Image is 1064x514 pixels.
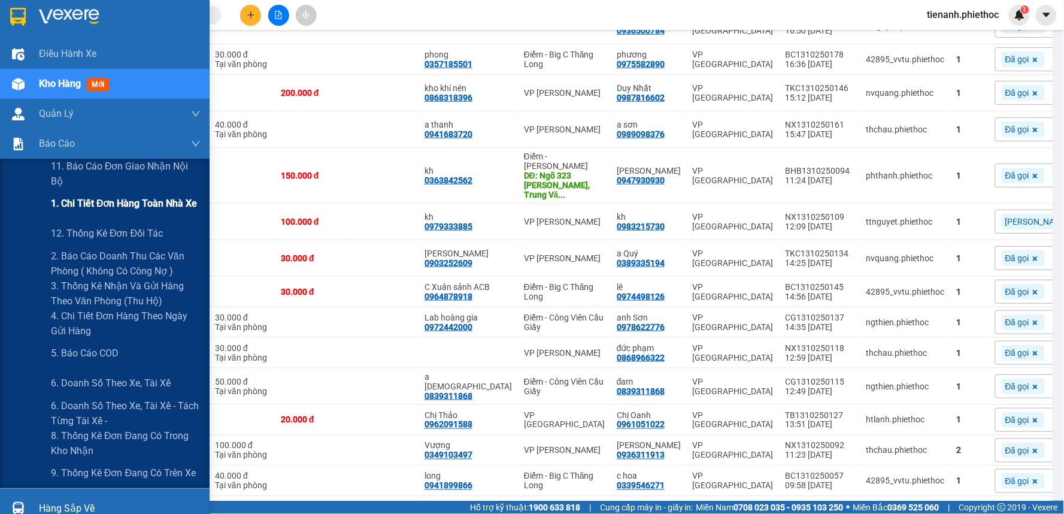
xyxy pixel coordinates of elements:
[524,471,605,491] div: Điểm - Big C Thăng Long
[10,8,26,26] img: logo-vxr
[281,217,341,226] div: 100.000 đ
[470,501,580,514] span: Hỗ trợ kỹ thuật:
[191,139,201,149] span: down
[281,253,341,263] div: 30.000 đ
[589,501,591,514] span: |
[1005,445,1029,456] span: Đã gọi
[51,309,201,338] span: 4. Chi tiết đơn hàng theo ngày gửi hàng
[957,125,983,134] div: 1
[786,386,854,396] div: 12:49 [DATE]
[617,377,681,386] div: đam
[425,292,472,301] div: 0964878918
[693,410,774,430] div: VP [GEOGRAPHIC_DATA]
[425,129,472,139] div: 0941683720
[425,166,512,176] div: kh
[51,279,201,309] span: 3. Thống kê nhận và gửi hàng theo văn phòng (thu hộ)
[957,318,983,327] div: 1
[786,292,854,301] div: 14:56 [DATE]
[1005,347,1029,358] span: Đã gọi
[734,503,844,512] strong: 0708 023 035 - 0935 103 250
[617,282,681,292] div: lê
[215,120,269,129] div: 40.000 đ
[425,176,472,185] div: 0363842562
[191,109,201,119] span: down
[215,377,269,386] div: 50.000 đ
[425,322,472,332] div: 0972442000
[866,287,945,297] div: 42895_vvtu.phiethoc
[274,11,283,19] span: file-add
[786,166,854,176] div: BHB1310250094
[425,222,472,231] div: 0979333885
[786,410,854,420] div: TB1310250127
[866,125,945,134] div: thchau.phiethoc
[1014,10,1025,20] img: icon-new-feature
[425,313,512,322] div: Lab hoàng gia
[957,55,983,64] div: 1
[957,348,983,358] div: 1
[51,159,201,189] span: 11. Báo cáo đơn giao nhận nội bộ
[296,5,317,26] button: aim
[866,446,945,455] div: thchau.phiethoc
[524,446,605,455] div: VP [PERSON_NAME]
[786,450,854,460] div: 11:23 [DATE]
[425,83,512,93] div: kho khí nén
[866,217,945,226] div: ttnguyet.phiethoc
[853,501,939,514] span: Miền Bắc
[847,505,850,510] span: ⚪️
[215,481,269,491] div: Tại văn phòng
[957,415,983,425] div: 1
[51,465,196,480] span: 9. Thống kê đơn đang có trên xe
[693,83,774,102] div: VP [GEOGRAPHIC_DATA]
[617,292,665,301] div: 0974498126
[786,59,854,69] div: 16:36 [DATE]
[425,258,472,268] div: 0903252609
[281,88,341,98] div: 200.000 đ
[786,50,854,59] div: BC1310250178
[957,171,983,180] div: 1
[786,212,854,222] div: NX1310250109
[215,322,269,332] div: Tại văn phòng
[786,26,854,35] div: 16:50 [DATE]
[866,382,945,391] div: ngthien.phiethoc
[617,353,665,362] div: 0868966322
[786,471,854,481] div: BC1310250057
[866,171,945,180] div: phthanh.phiethoc
[693,249,774,268] div: VP [GEOGRAPHIC_DATA]
[957,287,983,297] div: 1
[215,441,269,450] div: 100.000 đ
[12,48,25,61] img: warehouse-icon
[786,176,854,185] div: 11:24 [DATE]
[693,50,774,69] div: VP [GEOGRAPHIC_DATA]
[617,322,665,332] div: 0978622776
[617,26,665,35] div: 0936500784
[524,152,605,171] div: Điểm - [PERSON_NAME]
[693,120,774,139] div: VP [GEOGRAPHIC_DATA]
[786,83,854,93] div: TKC1310250146
[1005,317,1029,328] span: Đã gọi
[866,348,945,358] div: thchau.phiethoc
[617,410,681,420] div: Chị Oanh
[617,166,681,176] div: Anh Nhân
[1005,54,1029,65] span: Đã gọi
[1005,87,1029,98] span: Đã gọi
[693,471,774,491] div: VP [GEOGRAPHIC_DATA]
[524,171,605,199] div: DĐ: Ngõ 323 Lương Thế Vinh, Trung Văn, Nam Từ Liêm, Hà Nội, Việt Nam
[1005,476,1029,486] span: Đã gọi
[524,377,605,396] div: Điểm - Công Viên Cầu Giấy
[425,450,472,460] div: 0349103497
[617,120,681,129] div: a sơn
[866,415,945,425] div: htlanh.phiethoc
[39,46,97,61] span: Điều hành xe
[786,129,854,139] div: 15:47 [DATE]
[693,343,774,362] div: VP [GEOGRAPHIC_DATA]
[268,5,289,26] button: file-add
[786,377,854,386] div: CG1310250115
[617,50,681,59] div: phương
[39,136,75,151] span: Báo cáo
[51,249,201,279] span: 2. Báo cáo doanh thu các văn phòng ( không có công nợ )
[693,441,774,460] div: VP [GEOGRAPHIC_DATA]
[425,441,512,450] div: Vượng
[918,7,1009,22] span: tienanh.phiethoc
[617,450,665,460] div: 0936311913
[87,78,109,91] span: mới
